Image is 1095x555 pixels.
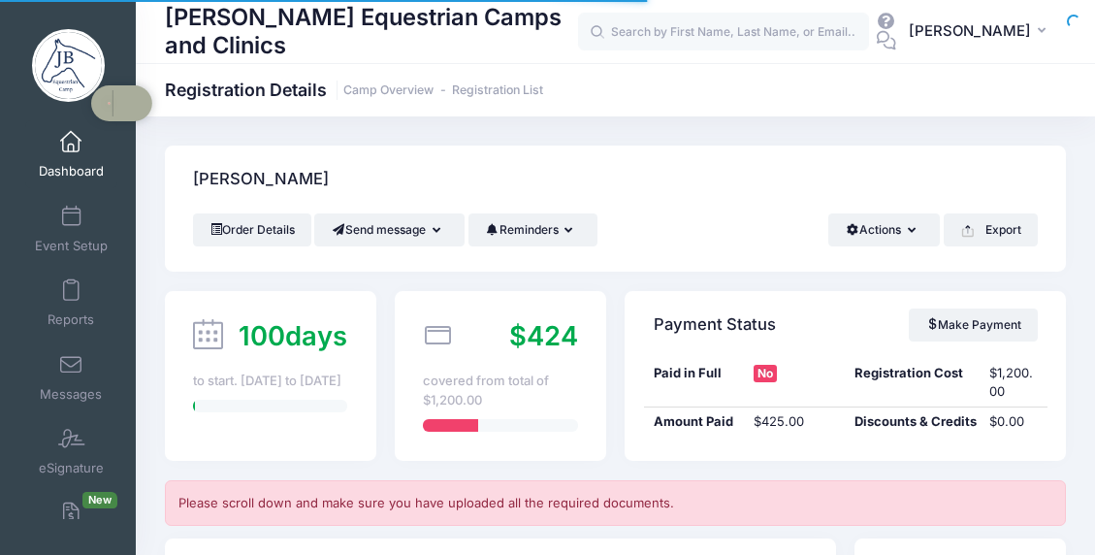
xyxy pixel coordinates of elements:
input: Search by First Name, Last Name, or Email... [578,13,869,51]
span: $424 [509,319,578,352]
h4: [PERSON_NAME] [193,152,329,208]
div: $0.00 [980,412,1047,432]
button: Export [944,213,1038,246]
a: Dashboard [25,120,117,188]
button: Reminders [468,213,597,246]
div: days [239,316,347,356]
span: Dashboard [39,164,104,180]
span: [PERSON_NAME] [909,20,1031,42]
a: eSignature [25,417,117,485]
div: covered from total of $1,200.00 [423,372,577,409]
div: $425.00 [745,412,846,432]
div: to start. [DATE] to [DATE] [193,372,347,391]
div: Registration Cost [846,364,981,402]
div: $1,200.00 [980,364,1047,402]
a: Reports [25,269,117,337]
span: Messages [40,386,102,403]
a: Registration List [452,83,543,98]
span: eSignature [39,461,104,477]
a: Make Payment [909,309,1038,342]
h4: Payment Status [654,297,776,352]
span: New [82,492,117,508]
a: Event Setup [25,195,117,263]
span: Reports [48,312,94,329]
span: No [754,365,777,382]
button: [PERSON_NAME] [896,10,1066,54]
a: Order Details [193,213,311,246]
span: Event Setup [35,238,108,254]
a: Messages [25,343,117,411]
h1: [PERSON_NAME] Equestrian Camps and Clinics [165,1,578,62]
img: Jessica Braswell Equestrian Camps and Clinics [32,29,105,102]
div: Please scroll down and make sure you have uploaded all the required documents. [165,480,1066,527]
span: 100 [239,319,285,352]
div: Discounts & Credits [846,412,981,432]
button: Actions [828,213,940,246]
div: Amount Paid [644,412,745,432]
h1: Registration Details [165,80,543,100]
div: Paid in Full [644,364,745,402]
button: Send message [314,213,465,246]
a: Camp Overview [343,83,434,98]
